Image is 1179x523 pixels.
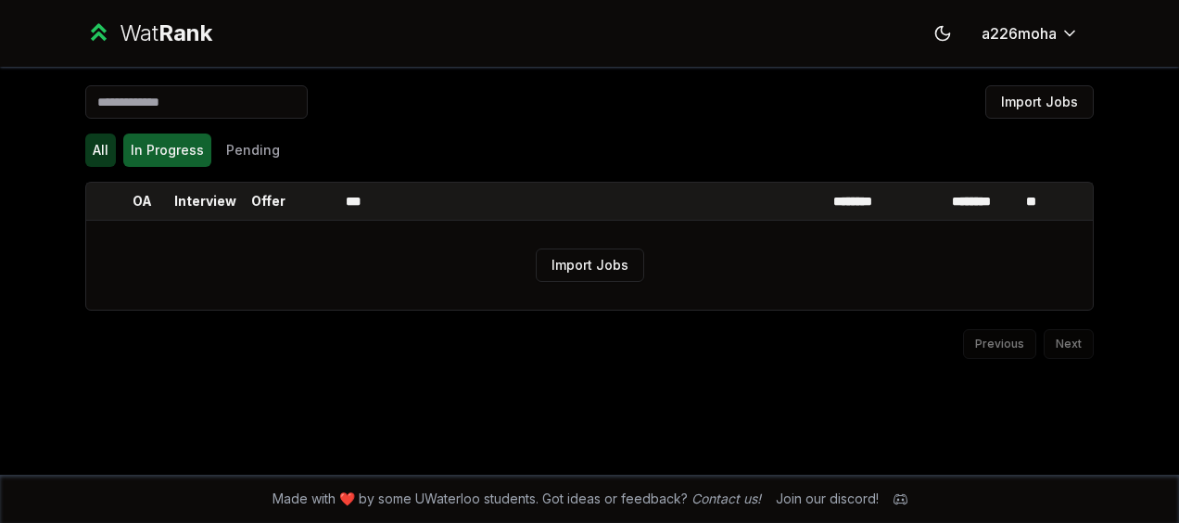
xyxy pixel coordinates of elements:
[985,85,1094,119] button: Import Jobs
[85,19,212,48] a: WatRank
[123,134,211,167] button: In Progress
[691,491,761,506] a: Contact us!
[158,19,212,46] span: Rank
[273,490,761,508] span: Made with ❤️ by some UWaterloo students. Got ideas or feedback?
[120,19,212,48] div: Wat
[251,192,285,210] p: Offer
[133,192,152,210] p: OA
[967,17,1094,50] button: a226moha
[776,490,879,508] div: Join our discord!
[174,192,236,210] p: Interview
[85,134,116,167] button: All
[536,249,644,282] button: Import Jobs
[982,22,1057,45] span: a226moha
[219,134,287,167] button: Pending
